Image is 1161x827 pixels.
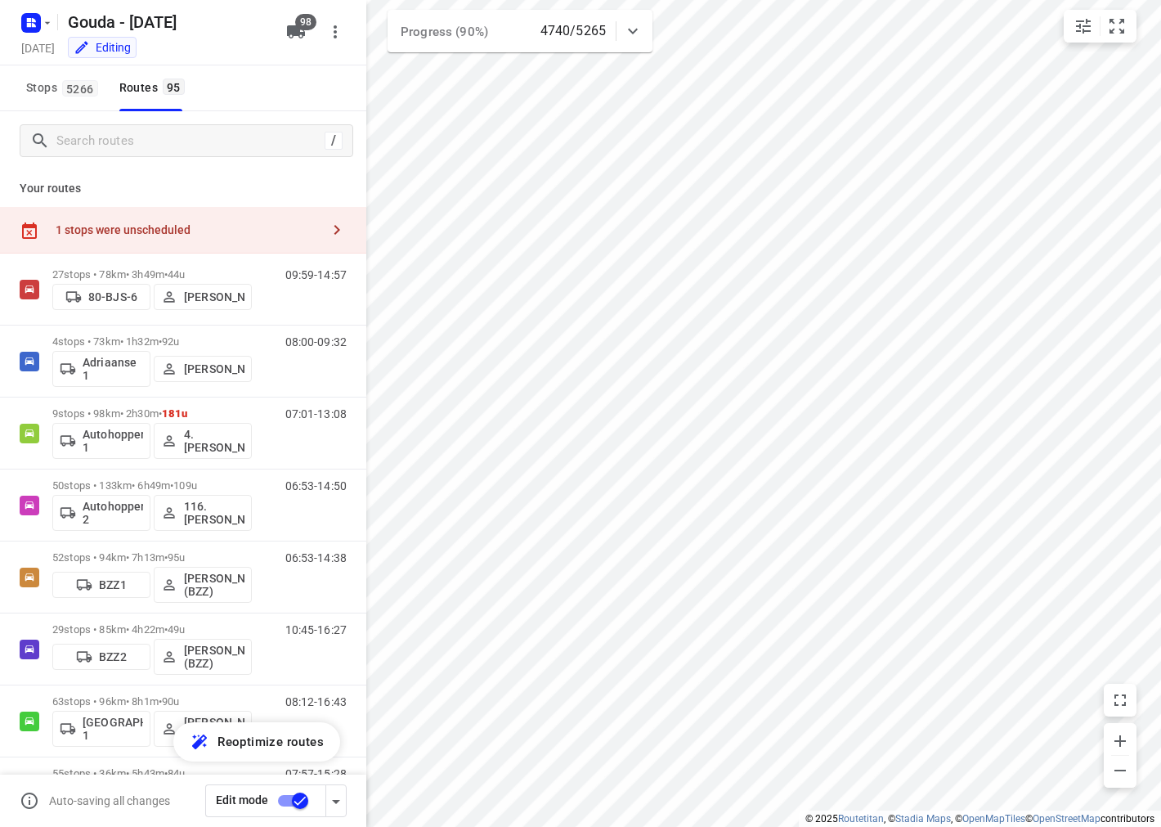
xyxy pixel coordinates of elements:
[962,813,1025,825] a: OpenMapTiles
[168,268,185,281] span: 44u
[154,284,252,310] button: [PERSON_NAME]
[99,578,127,591] p: BZZ1
[162,335,179,348] span: 92u
[184,428,244,454] p: 4. [PERSON_NAME]
[52,495,150,531] button: Autohopper 2
[540,21,606,41] p: 4740/5265
[164,767,168,780] span: •
[217,731,324,753] span: Reoptimize routes
[83,716,143,742] p: [GEOGRAPHIC_DATA] 1
[184,362,244,375] p: [PERSON_NAME]
[184,500,244,526] p: 116.[PERSON_NAME]
[164,623,168,636] span: •
[154,639,252,675] button: [PERSON_NAME] (BZZ)
[168,623,185,636] span: 49u
[119,78,190,98] div: Routes
[295,14,316,30] span: 98
[184,290,244,303] p: [PERSON_NAME]
[52,644,150,670] button: BZZ2
[285,407,347,420] p: 07:01-13:08
[159,407,162,420] span: •
[184,716,244,742] p: [PERSON_NAME] (GR)
[52,572,150,598] button: BZZ1
[838,813,884,825] a: Routetitan
[83,356,143,382] p: Adriaanse 1
[326,790,346,811] div: Driver app settings
[99,650,127,663] p: BZZ2
[170,479,173,492] span: •
[388,10,652,52] div: Progress (90%)4740/5265
[168,551,185,564] span: 95u
[49,794,170,807] p: Auto-saving all changes
[83,500,143,526] p: Autohopper 2
[325,132,343,150] div: /
[184,572,244,598] p: [PERSON_NAME] (BZZ)
[52,623,252,636] p: 29 stops • 85km • 4h22m
[285,479,347,492] p: 06:53-14:50
[56,223,321,236] div: 1 stops were unscheduled
[74,39,131,56] div: You are currently in edit mode.
[285,268,347,281] p: 09:59-14:57
[52,423,150,459] button: Autohopper 1
[154,356,252,382] button: [PERSON_NAME]
[52,711,150,747] button: [GEOGRAPHIC_DATA] 1
[285,767,347,780] p: 07:57-15:28
[154,423,252,459] button: 4. [PERSON_NAME]
[285,551,347,564] p: 06:53-14:38
[164,268,168,281] span: •
[1033,813,1100,825] a: OpenStreetMap
[184,644,244,670] p: [PERSON_NAME] (BZZ)
[1064,10,1136,43] div: small contained button group
[162,695,179,708] span: 90u
[52,284,150,310] button: 80-BJS-6
[88,290,137,303] p: 80-BJS-6
[154,567,252,603] button: [PERSON_NAME] (BZZ)
[52,767,252,780] p: 55 stops • 36km • 5h43m
[285,335,347,348] p: 08:00-09:32
[280,16,312,48] button: 98
[162,407,188,420] span: 181u
[52,335,252,348] p: 4 stops • 73km • 1h32m
[173,722,340,762] button: Reoptimize routes
[52,695,252,708] p: 63 stops • 96km • 8h1m
[20,180,347,197] p: Your routes
[285,695,347,708] p: 08:12-16:43
[52,351,150,387] button: Adriaanse 1
[15,38,61,57] h5: [DATE]
[56,128,325,154] input: Search routes
[319,16,352,48] button: More
[805,813,1154,825] li: © 2025 , © , © © contributors
[154,495,252,531] button: 116.[PERSON_NAME]
[285,623,347,636] p: 10:45-16:27
[173,479,197,492] span: 109u
[401,25,488,39] span: Progress (90%)
[62,80,98,97] span: 5266
[164,551,168,564] span: •
[26,78,103,98] span: Stops
[159,695,162,708] span: •
[159,335,162,348] span: •
[52,479,252,492] p: 50 stops • 133km • 6h49m
[52,551,252,564] p: 52 stops • 94km • 7h13m
[216,793,268,807] span: Edit mode
[52,268,252,281] p: 27 stops • 78km • 3h49m
[1100,10,1133,43] button: Fit zoom
[61,9,273,35] h5: Rename
[168,767,185,780] span: 84u
[1067,10,1100,43] button: Map settings
[52,407,252,420] p: 9 stops • 98km • 2h30m
[895,813,951,825] a: Stadia Maps
[163,79,185,95] span: 95
[83,428,143,454] p: Autohopper 1
[154,711,252,747] button: [PERSON_NAME] (GR)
